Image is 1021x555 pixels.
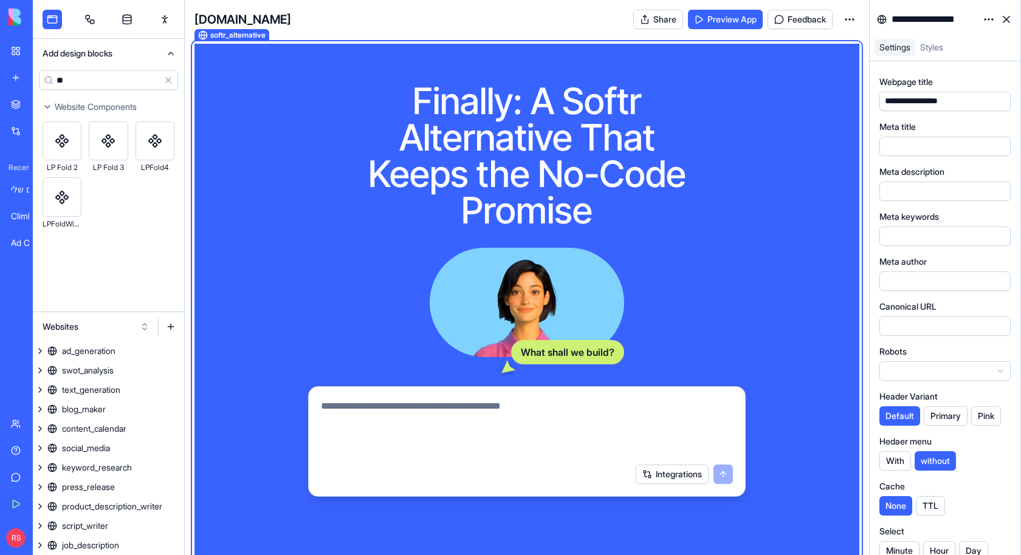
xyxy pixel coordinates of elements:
div: swot_analysis [62,364,114,376]
div: LPFoldWizard [43,217,81,231]
a: ad_generation [33,341,184,361]
label: Select [879,525,904,537]
div: product_description_writer [62,500,162,512]
div: social_media [62,442,110,454]
div: script_writer [62,520,108,532]
a: Preview App [688,10,763,29]
button: without [915,451,956,471]
a: script_writer [33,516,184,536]
button: Clear [159,70,178,90]
button: None [879,496,912,516]
label: Webpage title [879,76,933,88]
button: Add design blocks [33,39,184,68]
div: ספר המתכונים שלי [11,183,45,196]
h4: [DOMAIN_NAME] [194,11,291,28]
button: Default [879,406,920,426]
button: Share [633,10,683,29]
div: What shall we build? [511,340,624,364]
a: Styles [915,39,948,56]
label: Meta author [879,256,927,268]
a: swot_analysis [33,361,184,380]
a: keyword_research [33,458,184,477]
a: ClimbCRM [4,204,52,228]
label: Meta title [879,121,916,133]
label: Canonical URL [879,301,937,313]
button: Pink [971,406,1001,426]
a: social_media [33,438,184,458]
label: Meta keywords [879,211,939,223]
div: press_release [62,481,115,493]
div: LPFold4 [136,160,174,175]
div: Ad Campaign Manager [11,237,45,249]
span: RS [6,528,26,548]
button: Website Components [33,97,184,117]
button: TTL [916,496,945,516]
label: Hedaer menu [879,435,932,448]
span: Settings [879,42,910,52]
span: Styles [920,42,943,52]
div: keyword_research [62,461,132,474]
a: Ad Campaign Manager [4,231,52,255]
h1: Finally: A Softr Alternative That Keeps the No-Code Promise [352,83,702,228]
button: With [879,451,911,471]
a: text_generation [33,380,184,400]
a: content_calendar [33,419,184,438]
div: LP Fold 3 [89,160,128,175]
button: Websites [36,317,156,336]
div: ad_generation [62,345,115,357]
label: Cache [879,480,905,492]
div: blog_maker [62,403,106,415]
span: Recent [4,163,29,172]
a: job_description [33,536,184,555]
img: logo [9,9,84,26]
button: Integrations [636,465,709,484]
a: ספר המתכונים שלי [4,177,52,202]
a: product_description_writer [33,497,184,516]
div: job_description [62,539,119,551]
div: text_generation [62,384,120,396]
label: Header Variant [879,390,938,403]
div: content_calendar [62,423,126,435]
label: Robots [879,346,907,358]
label: Meta description [879,166,944,178]
div: LP Fold 2 [43,160,81,175]
button: Primary [924,406,968,426]
a: blog_maker [33,400,184,419]
a: Settings [875,39,915,56]
button: Feedback [768,10,833,29]
div: ClimbCRM [11,210,45,222]
a: press_release [33,477,184,497]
